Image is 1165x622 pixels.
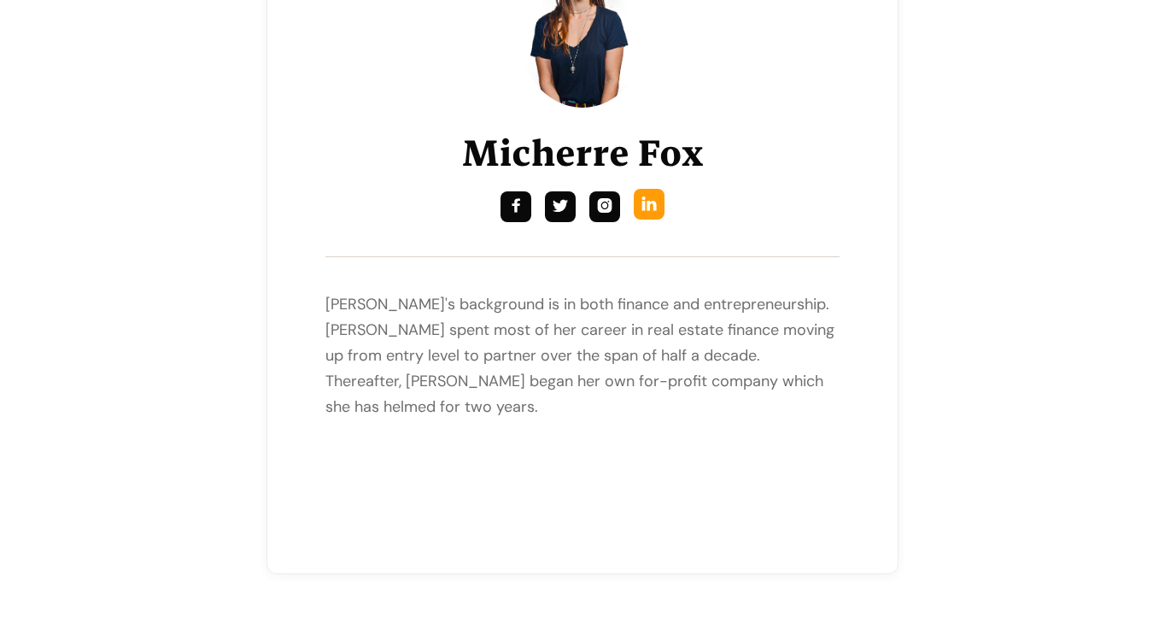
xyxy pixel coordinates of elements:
div:  [553,197,568,215]
p: [PERSON_NAME]'s background is in both finance and entrepreneurship. [PERSON_NAME] spent most of h... [325,291,840,420]
a:  [545,191,576,222]
a:  [589,191,620,222]
h1: Micherre Fox [462,128,704,178]
a:  [501,191,531,222]
a:  [634,189,664,220]
div:  [597,197,612,215]
div:  [641,195,657,213]
div:  [508,197,524,215]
